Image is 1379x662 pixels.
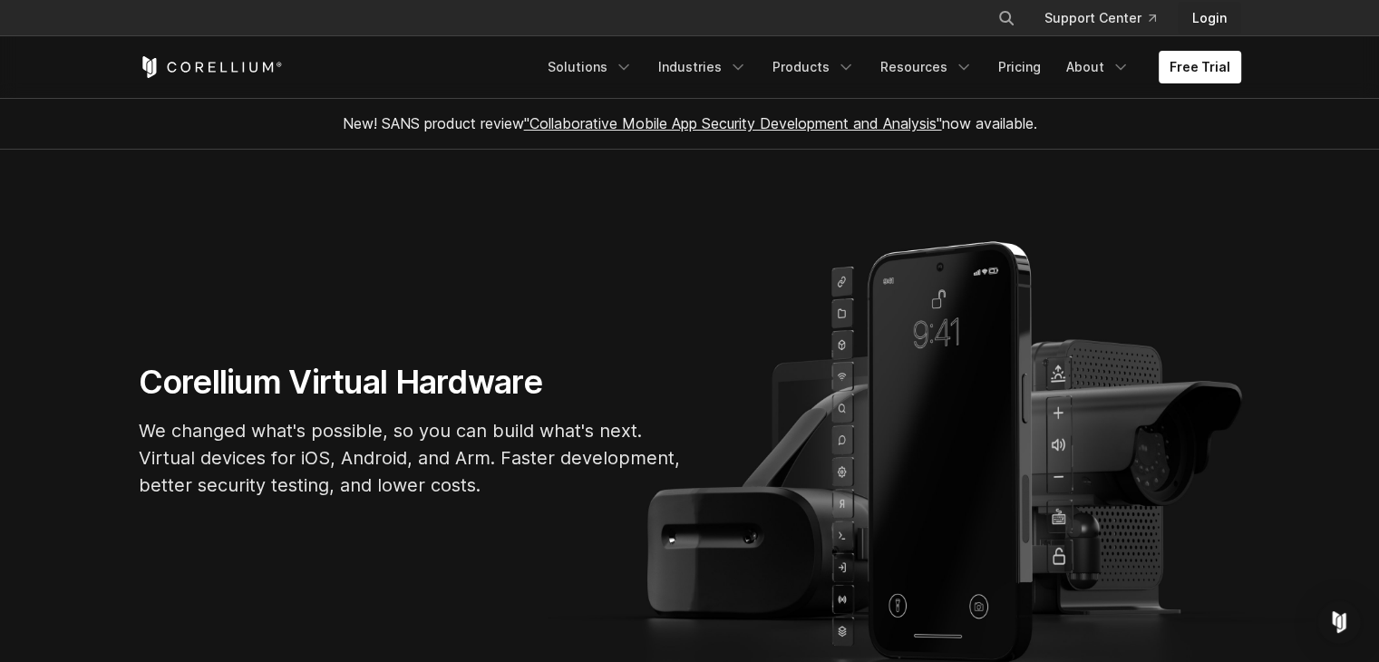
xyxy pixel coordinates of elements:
[139,362,683,403] h1: Corellium Virtual Hardware
[1178,2,1241,34] a: Login
[537,51,1241,83] div: Navigation Menu
[139,417,683,499] p: We changed what's possible, so you can build what's next. Virtual devices for iOS, Android, and A...
[1317,600,1361,644] div: Open Intercom Messenger
[524,114,942,132] a: "Collaborative Mobile App Security Development and Analysis"
[343,114,1037,132] span: New! SANS product review now available.
[990,2,1023,34] button: Search
[139,56,283,78] a: Corellium Home
[987,51,1052,83] a: Pricing
[537,51,644,83] a: Solutions
[1159,51,1241,83] a: Free Trial
[762,51,866,83] a: Products
[1055,51,1141,83] a: About
[869,51,984,83] a: Resources
[647,51,758,83] a: Industries
[976,2,1241,34] div: Navigation Menu
[1030,2,1170,34] a: Support Center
